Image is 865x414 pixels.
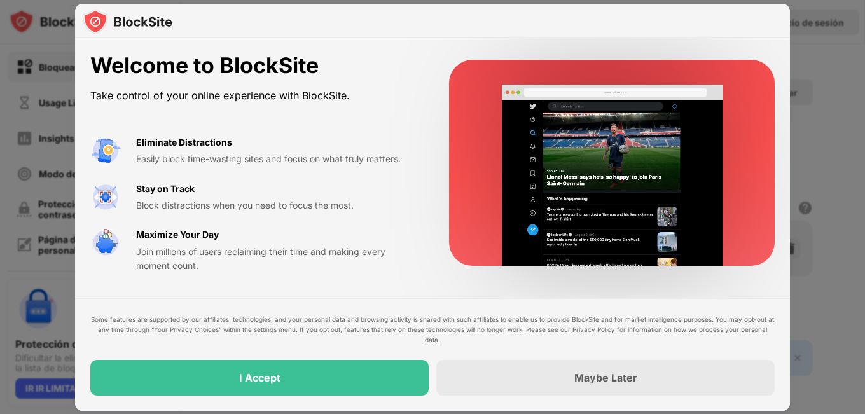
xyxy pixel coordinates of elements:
[90,314,775,345] div: Some features are supported by our affiliates’ technologies, and your personal data and browsing ...
[83,9,172,34] img: logo-blocksite.svg
[90,135,121,166] img: value-avoid-distractions.svg
[90,182,121,212] img: value-focus.svg
[136,152,419,166] div: Easily block time-wasting sites and focus on what truly matters.
[574,371,637,384] div: Maybe Later
[136,135,232,149] div: Eliminate Distractions
[136,228,219,242] div: Maximize Your Day
[136,182,195,196] div: Stay on Track
[136,198,419,212] div: Block distractions when you need to focus the most.
[90,53,419,79] div: Welcome to BlockSite
[239,371,280,384] div: I Accept
[136,245,419,273] div: Join millions of users reclaiming their time and making every moment count.
[90,228,121,258] img: value-safe-time.svg
[572,326,615,333] a: Privacy Policy
[90,86,419,105] div: Take control of your online experience with BlockSite.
